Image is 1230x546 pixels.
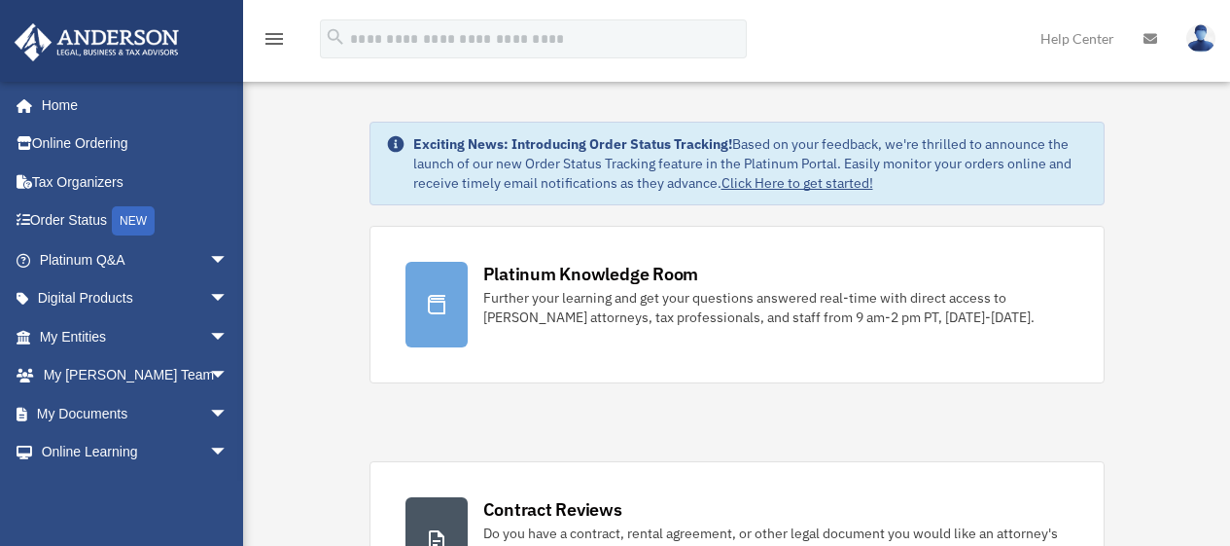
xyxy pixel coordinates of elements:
[14,201,258,241] a: Order StatusNEW
[209,240,248,280] span: arrow_drop_down
[483,262,699,286] div: Platinum Knowledge Room
[413,135,732,153] strong: Exciting News: Introducing Order Status Tracking!
[1186,24,1215,53] img: User Pic
[325,26,346,48] i: search
[14,240,258,279] a: Platinum Q&Aarrow_drop_down
[14,86,248,125] a: Home
[209,317,248,357] span: arrow_drop_down
[209,279,248,319] span: arrow_drop_down
[721,174,873,192] a: Click Here to get started!
[14,433,258,472] a: Online Learningarrow_drop_down
[483,497,622,522] div: Contract Reviews
[9,23,185,61] img: Anderson Advisors Platinum Portal
[263,27,286,51] i: menu
[209,433,248,473] span: arrow_drop_down
[14,317,258,356] a: My Entitiesarrow_drop_down
[209,394,248,434] span: arrow_drop_down
[209,471,248,511] span: arrow_drop_down
[263,34,286,51] a: menu
[14,394,258,433] a: My Documentsarrow_drop_down
[369,226,1105,383] a: Platinum Knowledge Room Further your learning and get your questions answered real-time with dire...
[413,134,1088,193] div: Based on your feedback, we're thrilled to announce the launch of our new Order Status Tracking fe...
[112,206,155,236] div: NEW
[209,356,248,396] span: arrow_drop_down
[14,125,258,164] a: Online Ordering
[14,279,258,318] a: Digital Productsarrow_drop_down
[14,471,258,510] a: Billingarrow_drop_down
[483,288,1069,327] div: Further your learning and get your questions answered real-time with direct access to [PERSON_NAM...
[14,163,258,201] a: Tax Organizers
[14,356,258,395] a: My [PERSON_NAME] Teamarrow_drop_down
